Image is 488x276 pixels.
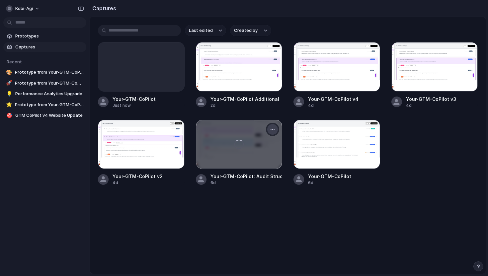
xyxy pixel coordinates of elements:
[406,96,456,103] div: Your-GTM-CoPilot v3
[185,25,226,36] button: Last edited
[308,180,351,186] div: 6d
[230,25,271,36] button: Created by
[15,112,84,119] span: GTM CoPilot v4 Website Update
[7,59,22,64] span: Recent
[6,80,12,87] div: 🚀
[3,3,43,14] button: kobi-agi
[15,5,33,12] span: kobi-agi
[6,69,12,76] div: 🎨
[210,96,279,103] div: Your-GTM-CoPilot Additional
[6,91,13,97] div: 💡
[406,103,456,108] div: 4d
[15,91,84,97] span: Performance Analytics Upgrade
[3,42,86,52] a: Captures
[15,33,84,39] span: Prototypes
[3,67,86,77] a: 🎨Prototype from Your-GTM-CoPilot: Audit Structure
[15,44,84,50] span: Captures
[15,102,84,108] span: Prototype from Your-GTM-CoPilot Additional
[3,100,86,110] a: ⭐Prototype from Your-GTM-CoPilot Additional
[210,103,279,108] div: 2d
[3,110,86,120] a: 🎯GTM CoPilot v4 Website Update
[3,89,86,99] a: 💡Performance Analytics Upgrade
[113,180,163,186] div: 4d
[6,102,12,108] div: ⭐
[90,4,116,12] h2: Captures
[210,173,283,180] div: Your-GTM-CoPilot: Audit Structure
[113,103,156,108] div: Just now
[308,173,351,180] div: Your-GTM-CoPilot
[113,96,156,103] div: Your-GTM-CoPilot
[234,27,258,34] span: Created by
[113,173,163,180] div: Your-GTM-CoPilot v2
[210,180,283,186] div: 6d
[3,31,86,41] a: Prototypes
[15,69,84,76] span: Prototype from Your-GTM-CoPilot: Audit Structure
[3,78,86,88] a: 🚀Prototype from Your-GTM-CoPilot
[6,112,13,119] div: 🎯
[15,80,84,87] span: Prototype from Your-GTM-CoPilot
[189,27,213,34] span: Last edited
[308,103,359,108] div: 4d
[308,96,359,103] div: Your-GTM-CoPilot v4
